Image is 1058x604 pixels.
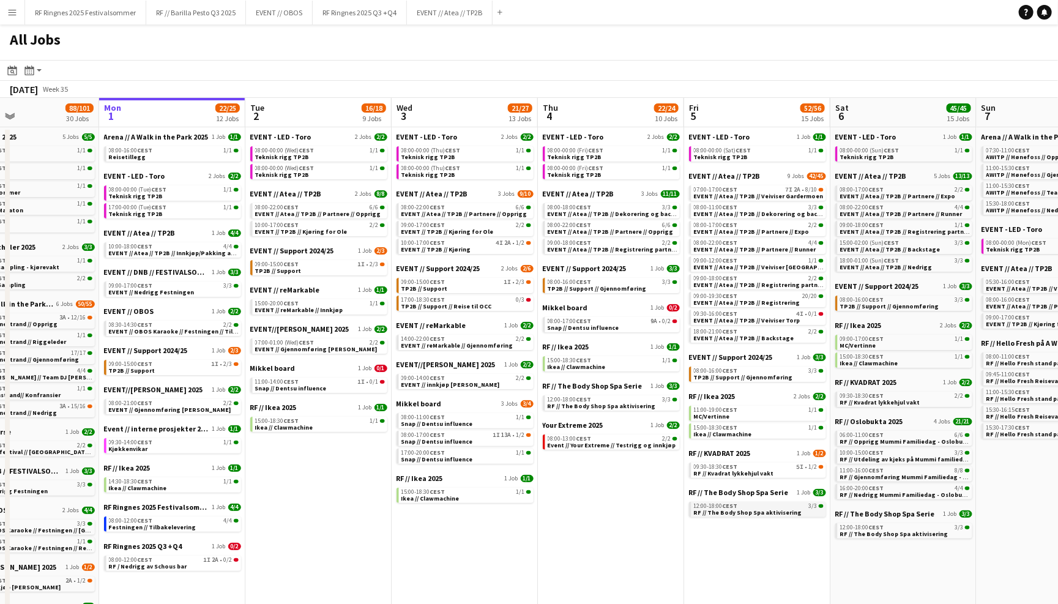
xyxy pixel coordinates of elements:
[109,187,167,193] span: 08:00-00:00 (Tue)
[663,165,671,171] span: 1/1
[109,210,163,218] span: Teknisk rigg TP2B
[806,187,818,193] span: 8/10
[840,240,900,246] span: 15:00-02:00 (Sun)
[694,239,824,253] a: 08:00-22:00CEST4/4EVENT // Atea // TP2B // Partnere // Runner
[1015,164,1030,172] span: CEST
[576,203,592,211] span: CEST
[663,240,671,246] span: 2/2
[869,185,884,193] span: CEST
[953,173,972,180] span: 13/13
[78,258,86,264] span: 1/1
[397,132,534,141] a: EVENT - LED - Toro2 Jobs2/2
[255,261,299,267] span: 09:00-15:00
[794,187,801,193] span: 2A
[723,185,738,193] span: CEST
[370,165,379,171] span: 1/1
[840,192,956,200] span: EVENT // Atea // TP2B // Partnere // Expo
[548,164,677,178] a: 08:00-00:00 (Fri)CEST1/1Teknisk rigg TP2B
[370,222,379,228] span: 2/2
[813,133,826,141] span: 1/1
[430,221,445,229] span: CEST
[374,133,387,141] span: 2/2
[543,132,680,141] a: EVENT - LED - Toro2 Jobs2/2
[788,173,805,180] span: 9 Jobs
[840,256,970,270] a: 18:00-01:00 (Sun)CEST3/3EVENT // Atea // TP2B // Nedrigg
[109,249,243,257] span: EVENT // Atea // TP2B // Innkjøp/Pakking av bil
[694,245,816,253] span: EVENT // Atea // TP2B // Partnere // Runner
[548,203,677,217] a: 08:00-18:00CEST3/3EVENT // Atea // TP2B // Dekorering og backstage oppsett
[955,258,964,264] span: 3/3
[694,256,824,270] a: 09:00-12:00CEST1/1EVENT // Atea // TP2B // Veiviser [GEOGRAPHIC_DATA] S
[255,210,381,218] span: EVENT // Atea // TP2B // Partnere // Opprigg
[809,222,818,228] span: 2/2
[82,244,95,251] span: 3/3
[104,132,241,171] div: Arena // A Walk in the Park 20251 Job1/108:00-16:00CEST1/1Reisetillegg
[313,1,407,24] button: RF Ringnes 2025 Q3 +Q4
[667,265,680,272] span: 3/3
[840,146,970,160] a: 08:00-00:00 (Sun)CEST1/1Teknisk rigg TP2B
[63,133,80,141] span: 5 Jobs
[401,245,471,253] span: EVENT // TP2B // Kjøring
[736,146,751,154] span: CEST
[255,260,385,274] a: 09:00-15:00CEST1I•2/3TP2B // Support
[516,222,525,228] span: 2/2
[576,221,592,229] span: CEST
[250,246,387,285] div: EVENT // Support 2024/251 Job2/309:00-15:00CEST1I•2/3TP2B // Support
[548,221,677,235] a: 08:00-22:00CEST6/6EVENT // Atea // TP2B // Partnere // Opprigg
[689,171,826,181] a: EVENT // Atea // TP2B9 Jobs42/45
[689,132,826,141] a: EVENT - LED - Toro1 Job1/1
[212,229,226,237] span: 1 Job
[548,153,602,161] span: Teknisk rigg TP2B
[401,228,494,236] span: EVENT // TP2B // Kjøring for Ole
[840,263,933,271] span: EVENT // Atea // TP2B // Nedrigg
[694,203,824,217] a: 08:00-11:00CEST3/3EVENT // Atea // TP2B // Dekorering og backstage oppsett
[63,244,80,251] span: 2 Jobs
[884,239,900,247] span: CEST
[543,189,614,198] span: EVENT // Atea // TP2B
[835,171,907,181] span: EVENT // Atea // TP2B
[589,164,604,172] span: CEST
[255,165,315,171] span: 08:00-00:00 (Wed)
[955,222,964,228] span: 1/1
[689,132,750,141] span: EVENT - LED - Toro
[104,228,241,237] a: EVENT // Atea // TP2B1 Job4/4
[104,132,209,141] span: Arena // A Walk in the Park 2025
[694,204,738,211] span: 08:00-11:00
[694,258,738,264] span: 09:00-12:00
[255,267,302,275] span: TP2B // Support
[401,222,445,228] span: 09:00-17:00
[284,203,299,211] span: CEST
[543,264,680,303] div: EVENT // Support 2024/251 Job3/308:00-16:00CEST3/3TP2B // Support // Gjennomføring
[401,239,531,253] a: 10:00-17:00CEST4I2A•1/2EVENT // TP2B // Kjøring
[374,247,387,255] span: 2/3
[934,173,951,180] span: 5 Jobs
[78,218,86,225] span: 1/1
[255,146,385,160] a: 08:00-00:00 (Wed)CEST1/1Teknisk rigg TP2B
[78,147,86,154] span: 1/1
[548,147,604,154] span: 08:00-00:00 (Fri)
[255,261,385,267] div: •
[401,171,456,179] span: Teknisk rigg TP2B
[694,185,824,199] a: 07:00-17:00CEST7I2A•8/10EVENT // Atea // TP2B // Veiviser Gardermoen
[589,146,604,154] span: CEST
[548,210,718,218] span: EVENT // Atea // TP2B // Dekorering og backstage oppsett
[543,264,680,273] a: EVENT // Support 2024/251 Job3/3
[370,261,379,267] span: 2/3
[661,190,680,198] span: 11/11
[146,1,246,24] button: RF // Barilla Pesto Q3 2025
[840,204,884,211] span: 08:00-22:00
[955,147,964,154] span: 1/1
[694,263,853,271] span: EVENT // Atea // TP2B // Veiviser Oslo S
[663,222,671,228] span: 6/6
[694,228,810,236] span: EVENT // Atea // TP2B // Partnere // Expo
[358,261,365,267] span: 1I
[104,171,241,228] div: EVENT - LED - Toro2 Jobs2/208:00-00:00 (Tue)CEST1/1Teknisk rigg TP2B17:00-00:00 (Tue)CEST1/1Tekni...
[109,147,153,154] span: 08:00-16:00
[397,132,534,189] div: EVENT - LED - Toro2 Jobs2/208:00-00:00 (Thu)CEST1/1Teknisk rigg TP2B08:00-00:00 (Thu)CEST1/1Tekni...
[401,240,445,246] span: 10:00-17:00
[250,189,387,198] a: EVENT // Atea // TP2B2 Jobs8/8
[78,165,86,171] span: 1/1
[516,204,525,211] span: 6/6
[401,165,461,171] span: 08:00-00:00 (Thu)
[401,240,531,246] div: •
